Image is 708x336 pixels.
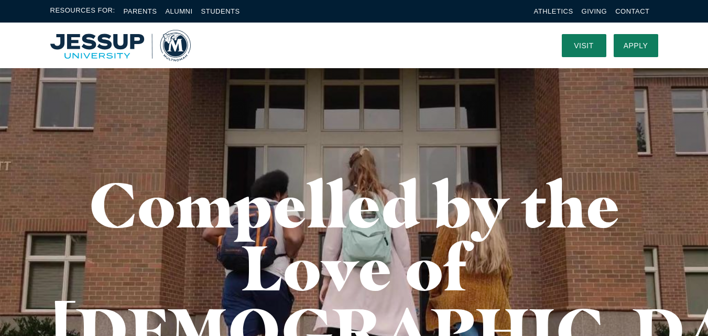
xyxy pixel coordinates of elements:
[201,7,240,15] a: Students
[562,34,606,57] a: Visit
[124,7,157,15] a: Parents
[614,34,658,57] a: Apply
[534,7,573,15] a: Athletics
[50,30,191,61] img: Multnomah University Logo
[50,30,191,61] a: Home
[50,5,115,17] span: Resources For:
[615,7,649,15] a: Contact
[582,7,607,15] a: Giving
[165,7,192,15] a: Alumni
